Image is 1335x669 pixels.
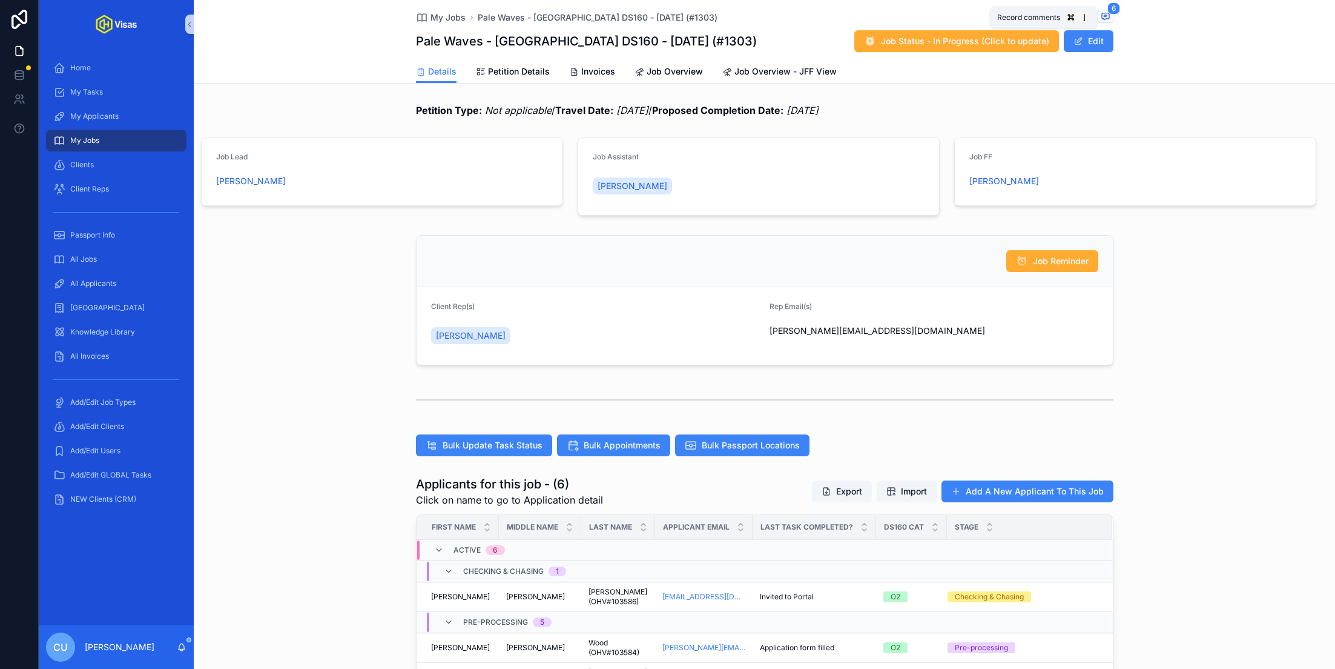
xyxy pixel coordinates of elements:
a: Client Reps [46,178,186,200]
span: Bulk Passport Locations [702,439,800,451]
span: Pre-processing [463,617,528,627]
a: Add/Edit GLOBAL Tasks [46,464,186,486]
span: Clients [70,160,94,170]
span: Import [901,485,927,498]
button: Bulk Update Task Status [416,434,552,456]
a: Pre-processing [948,642,1097,653]
button: Import [877,481,937,502]
img: App logo [96,15,137,34]
span: [PERSON_NAME] [506,592,565,602]
a: My Jobs [46,130,186,151]
h1: Applicants for this job - (6) [416,476,603,493]
span: Stage [955,522,978,532]
span: CU [53,640,68,654]
a: Invited to Portal [760,592,869,602]
span: Application form filled [760,643,834,653]
a: NEW Clients (CRM) [46,488,186,510]
div: scrollable content [39,48,194,526]
span: Add/Edit Clients [70,422,124,431]
span: NEW Clients (CRM) [70,494,136,504]
span: Passport Info [70,230,115,240]
span: 6 [1107,2,1120,15]
span: Job Lead [216,152,248,161]
span: Petition Details [488,65,550,78]
a: My Applicants [46,105,186,127]
a: [EMAIL_ADDRESS][DOMAIN_NAME] [662,592,745,602]
span: All Invoices [70,351,109,361]
span: Add/Edit GLOBAL Tasks [70,470,151,480]
strong: Travel Date: [555,104,613,116]
a: Add/Edit Clients [46,416,186,438]
span: Client Rep(s) [431,302,475,311]
strong: Petition Type: [416,104,482,116]
a: Job Overview - JFF View [722,61,837,85]
span: Details [428,65,457,78]
a: Add/Edit Users [46,440,186,462]
span: Record comments [997,13,1060,22]
button: Edit [1064,30,1113,52]
a: O2 [883,642,940,653]
a: Checking & Chasing [948,591,1097,602]
span: Checking & Chasing [463,567,544,576]
span: Client Reps [70,184,109,194]
span: ] [1080,13,1089,22]
button: Bulk Passport Locations [675,434,809,456]
a: My Tasks [46,81,186,103]
button: 6 [1098,10,1113,25]
a: [PERSON_NAME][EMAIL_ADDRESS][PERSON_NAME][DOMAIN_NAME] [662,643,745,653]
span: Active [453,545,481,555]
a: [PERSON_NAME] [431,643,492,653]
span: Invoices [581,65,615,78]
div: Checking & Chasing [955,591,1024,602]
span: Job Assistant [593,152,639,161]
span: [PERSON_NAME] [598,180,667,192]
a: [PERSON_NAME] [431,327,510,344]
a: [PERSON_NAME] [593,178,672,195]
span: Job Overview [647,65,703,78]
span: My Jobs [70,136,99,145]
span: [PERSON_NAME] [969,175,1039,187]
a: Clients [46,154,186,176]
a: Knowledge Library [46,321,186,343]
em: Not applicable [485,104,552,116]
span: Job Status - In Progress (Click to update) [881,35,1049,47]
a: My Jobs [416,12,466,24]
div: O2 [891,591,900,602]
span: Last Task Completed? [760,522,853,532]
div: O2 [891,642,900,653]
button: Bulk Appointments [557,434,670,456]
span: First Name [432,522,476,532]
a: Job Overview [635,61,703,85]
a: Invoices [569,61,615,85]
button: Export [812,481,872,502]
span: Rep Email(s) [770,302,812,311]
strong: Proposed Completion Date: [652,104,783,116]
span: My Applicants [70,111,119,121]
a: [PERSON_NAME] [216,175,286,187]
h1: Pale Waves - [GEOGRAPHIC_DATA] DS160 - [DATE] (#1303) [416,33,757,50]
span: [PERSON_NAME] [436,330,506,342]
span: DS160 Cat [884,522,924,532]
span: Knowledge Library [70,327,135,337]
a: All Invoices [46,345,186,367]
span: [PERSON_NAME][EMAIL_ADDRESS][DOMAIN_NAME] [770,325,1098,337]
span: Pale Waves - [GEOGRAPHIC_DATA] DS160 - [DATE] (#1303) [478,12,717,24]
span: Job Reminder [1033,255,1089,267]
span: Bulk Update Task Status [443,439,542,451]
span: Bulk Appointments [584,439,661,451]
span: Job Overview - JFF View [734,65,837,78]
a: Home [46,57,186,79]
em: [DATE] [616,104,648,116]
button: Add A New Applicant To This Job [941,481,1113,502]
span: / / [416,103,819,118]
a: Wood (OHV#103584) [588,638,648,657]
span: [PERSON_NAME] [506,643,565,653]
a: [GEOGRAPHIC_DATA] [46,297,186,319]
span: Home [70,63,91,73]
span: [GEOGRAPHIC_DATA] [70,303,145,313]
span: All Jobs [70,255,97,264]
a: [PERSON_NAME] [506,592,574,602]
span: Add/Edit Users [70,446,120,456]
